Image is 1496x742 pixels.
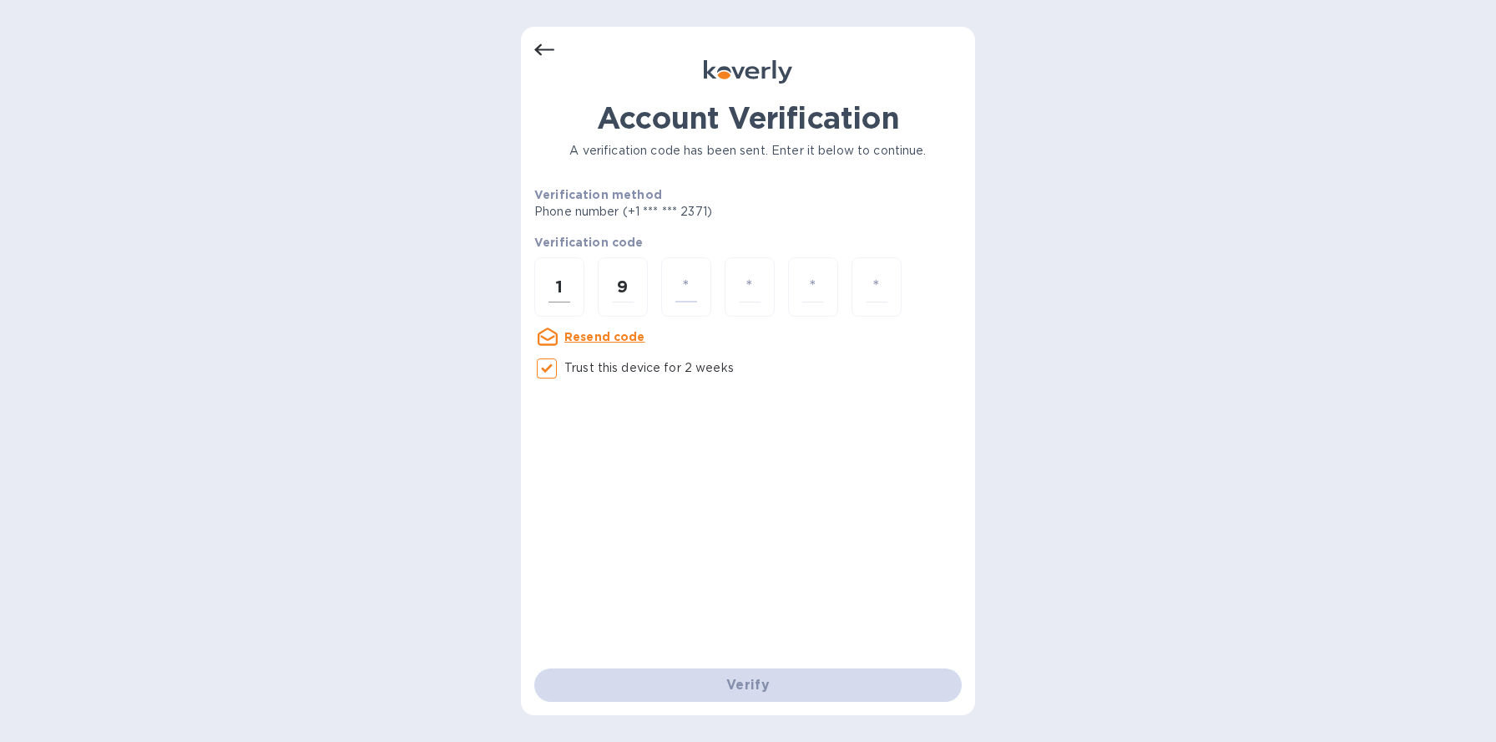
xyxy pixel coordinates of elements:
[534,142,962,160] p: A verification code has been sent. Enter it below to continue.
[534,100,962,135] h1: Account Verification
[564,359,734,377] p: Trust this device for 2 weeks
[534,203,840,221] p: Phone number (+1 *** *** 2371)
[534,188,662,201] b: Verification method
[534,234,962,251] p: Verification code
[564,330,645,343] u: Resend code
